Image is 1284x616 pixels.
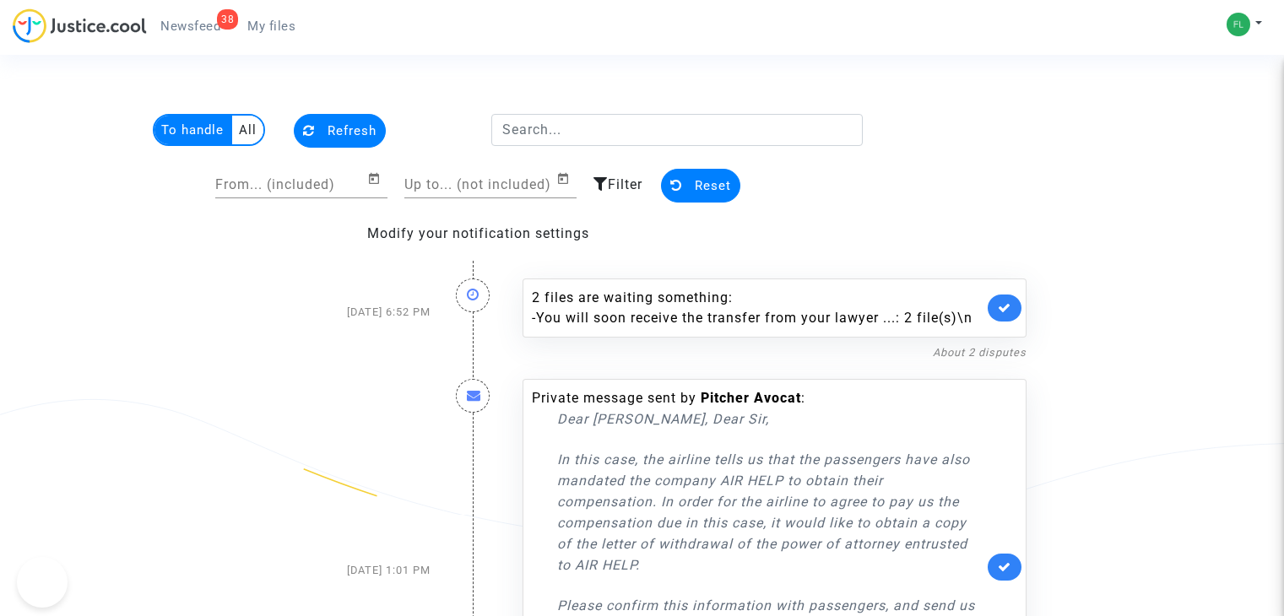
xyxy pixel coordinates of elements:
img: jc-logo.svg [13,8,147,43]
div: 38 [217,9,238,30]
div: [DATE] 6:52 PM [245,262,443,362]
div: 2 files are waiting something: [532,288,983,328]
multi-toggle-item: To handle [154,116,232,144]
span: Newsfeed [160,19,220,34]
span: Reset [695,178,731,193]
iframe: Help Scout Beacon - Open [17,557,68,608]
multi-toggle-item: All [232,116,263,144]
img: 27626d57a3ba4a5b969f53e3f2c8e71c [1227,13,1250,36]
button: Reset [661,169,740,203]
p: Dear [PERSON_NAME], Dear Sir, [557,408,983,430]
button: Open calendar [556,169,577,189]
a: About 2 disputes [933,346,1027,359]
span: Refresh [328,123,377,138]
button: Open calendar [367,169,387,189]
input: Search... [491,114,864,146]
div: - You will soon receive the transfer from your lawyer ...: 2 file(s)\n [532,308,983,328]
span: My files [247,19,295,34]
span: Filter [608,176,642,192]
b: Pitcher Avocat [701,390,801,406]
a: 38Newsfeed [147,14,234,39]
a: Modify your notification settings [367,225,589,241]
button: Refresh [294,114,386,148]
a: My files [234,14,309,39]
p: In this case, the airline tells us that the passengers have also mandated the company AIR HELP to... [557,449,983,575]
